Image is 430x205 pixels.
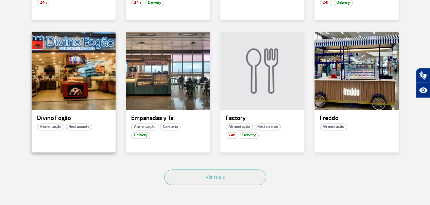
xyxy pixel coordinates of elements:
[131,132,150,139] span: Delivery
[240,132,259,139] span: Delivery
[416,68,430,98] div: Plugin de acessibilidade da Hand Talk.
[131,123,158,130] span: Alimentação
[320,123,347,130] span: Alimentação
[37,123,64,130] span: Alimentação
[226,132,238,139] span: 24h
[416,68,430,83] button: Abrir tradutor de língua de sinais.
[226,123,253,130] span: Alimentação
[66,123,92,130] span: Restaurante
[416,83,430,98] button: Abrir recursos assistivos.
[226,115,299,122] p: Factory
[131,115,205,122] p: Empanadas y Tal
[37,115,110,122] p: Divino Fogão
[164,169,266,185] button: Ver mais
[255,123,281,130] span: Restaurante
[160,123,180,130] span: Cafeteria
[320,115,393,122] p: Freddo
